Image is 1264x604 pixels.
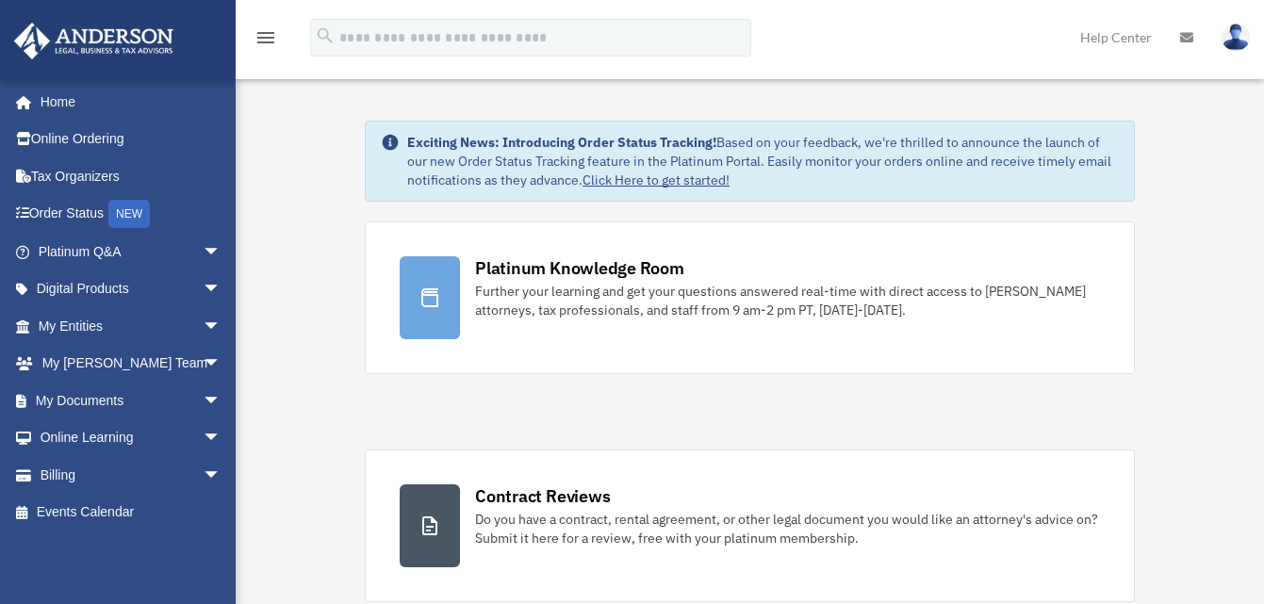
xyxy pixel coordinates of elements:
a: Home [13,83,240,121]
i: menu [254,26,277,49]
div: Further your learning and get your questions answered real-time with direct access to [PERSON_NAM... [475,282,1100,319]
div: Based on your feedback, we're thrilled to announce the launch of our new Order Status Tracking fe... [407,133,1119,189]
span: arrow_drop_down [203,307,240,346]
a: menu [254,33,277,49]
div: Platinum Knowledge Room [475,256,684,280]
img: Anderson Advisors Platinum Portal [8,23,179,59]
a: Events Calendar [13,494,250,531]
a: Click Here to get started! [583,171,730,188]
a: Online Learningarrow_drop_down [13,419,250,457]
a: Contract Reviews Do you have a contract, rental agreement, or other legal document you would like... [365,449,1135,602]
a: My Documentsarrow_drop_down [13,382,250,419]
a: Order StatusNEW [13,195,250,234]
a: Online Ordering [13,121,250,158]
div: NEW [108,200,150,228]
a: Tax Organizers [13,157,250,195]
i: search [315,25,336,46]
span: arrow_drop_down [203,456,240,495]
a: My Entitiesarrow_drop_down [13,307,250,345]
a: Billingarrow_drop_down [13,456,250,494]
a: Platinum Knowledge Room Further your learning and get your questions answered real-time with dire... [365,221,1135,374]
a: Digital Productsarrow_drop_down [13,270,250,308]
span: arrow_drop_down [203,382,240,420]
a: Platinum Q&Aarrow_drop_down [13,233,250,270]
div: Contract Reviews [475,484,610,508]
span: arrow_drop_down [203,345,240,384]
a: My [PERSON_NAME] Teamarrow_drop_down [13,345,250,383]
span: arrow_drop_down [203,270,240,309]
span: arrow_drop_down [203,233,240,271]
img: User Pic [1222,24,1250,51]
strong: Exciting News: Introducing Order Status Tracking! [407,134,716,151]
div: Do you have a contract, rental agreement, or other legal document you would like an attorney's ad... [475,510,1100,547]
span: arrow_drop_down [203,419,240,458]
